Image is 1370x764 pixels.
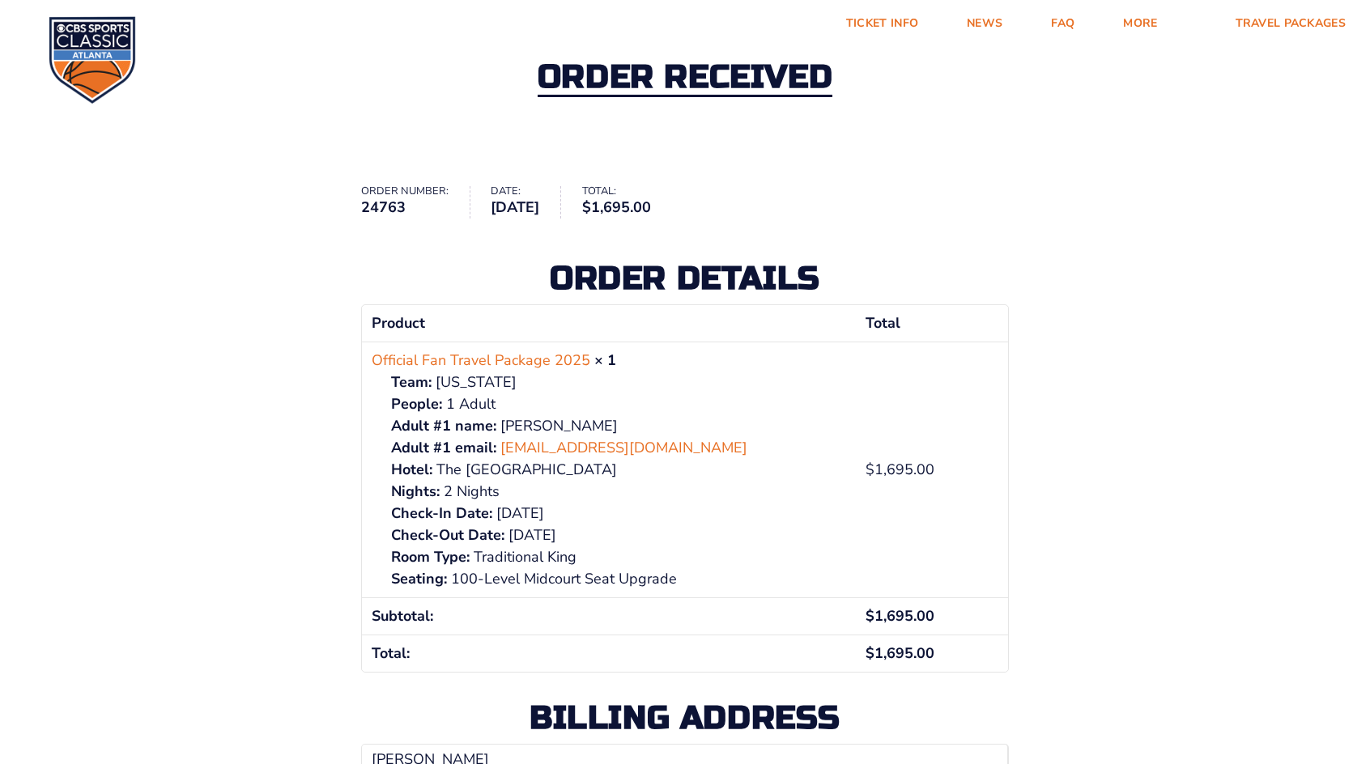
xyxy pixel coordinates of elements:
strong: Nights: [391,481,440,503]
strong: Adult #1 email: [391,437,496,459]
p: [US_STATE] [391,371,846,393]
p: [PERSON_NAME] [391,415,846,437]
strong: Hotel: [391,459,432,481]
li: Total: [582,186,672,219]
li: Order number: [361,186,470,219]
p: [DATE] [391,524,846,546]
bdi: 1,695.00 [866,460,934,479]
th: Product [362,305,856,342]
strong: Room Type: [391,546,470,568]
strong: Check-In Date: [391,503,492,524]
span: $ [866,606,874,626]
span: $ [866,460,874,479]
th: Total: [362,635,856,672]
h2: Billing address [361,702,1009,734]
span: $ [866,643,874,663]
strong: Adult #1 name: [391,415,496,437]
strong: [DATE] [491,197,539,219]
strong: Seating: [391,568,447,590]
p: 2 Nights [391,481,846,503]
a: Official Fan Travel Package 2025 [372,350,590,371]
bdi: 1,695.00 [582,197,651,217]
span: 1,695.00 [866,643,934,663]
strong: Check-Out Date: [391,524,504,546]
li: Date: [491,186,561,219]
strong: 24763 [361,197,449,219]
strong: × 1 [594,350,616,370]
a: [EMAIL_ADDRESS][DOMAIN_NAME] [500,437,747,459]
span: $ [582,197,591,217]
th: Total [856,305,1008,342]
p: The [GEOGRAPHIC_DATA] [391,459,846,481]
p: Traditional King [391,546,846,568]
img: CBS Sports Classic [49,16,136,104]
span: 1,695.00 [866,606,934,626]
h2: Order received [538,61,832,97]
strong: Team: [391,371,432,393]
p: 100-Level Midcourt Seat Upgrade [391,568,846,590]
p: 1 Adult [391,393,846,415]
th: Subtotal: [362,597,856,635]
strong: People: [391,393,442,415]
h2: Order details [361,262,1009,295]
p: [DATE] [391,503,846,524]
